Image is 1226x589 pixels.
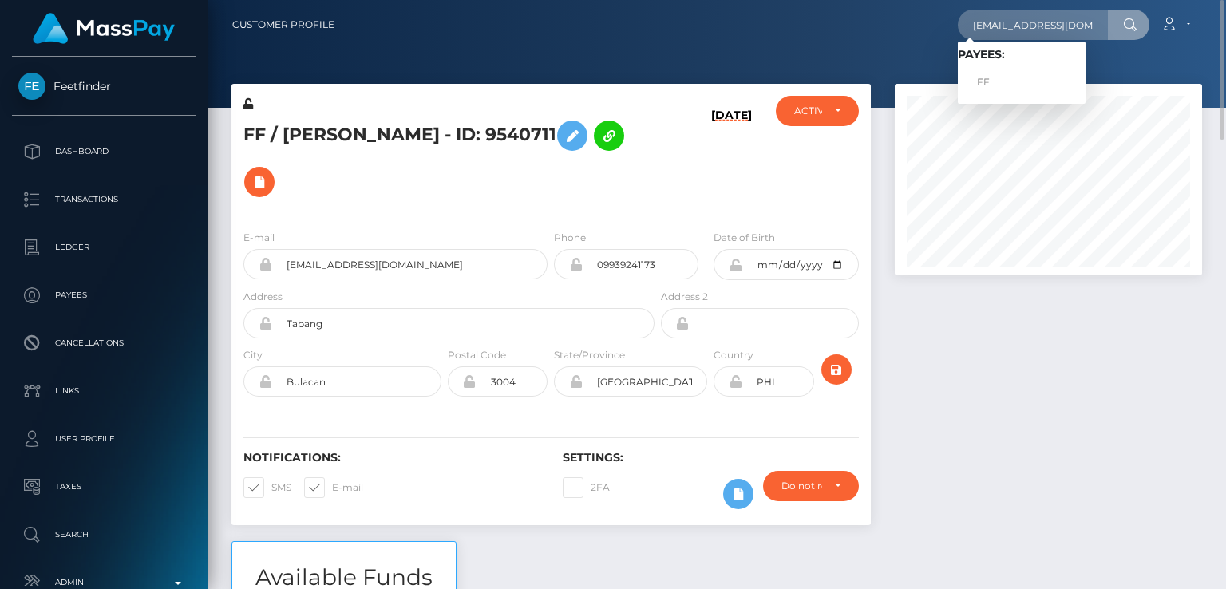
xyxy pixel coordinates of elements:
a: Transactions [12,180,196,219]
img: Feetfinder [18,73,45,100]
div: Do not require [781,480,822,492]
p: Payees [18,283,189,307]
label: State/Province [554,348,625,362]
label: E-mail [243,231,275,245]
a: Search [12,515,196,555]
p: Taxes [18,475,189,499]
input: Search... [958,10,1108,40]
a: Customer Profile [232,8,334,42]
a: Links [12,371,196,411]
label: Address [243,290,283,304]
h6: [DATE] [711,109,752,211]
a: User Profile [12,419,196,459]
div: ACTIVE [794,105,821,117]
span: Feetfinder [12,79,196,93]
a: Payees [12,275,196,315]
p: Ledger [18,235,189,259]
a: Ledger [12,227,196,267]
label: E-mail [304,477,363,498]
p: Dashboard [18,140,189,164]
label: 2FA [563,477,610,498]
img: MassPay Logo [33,13,175,44]
label: Postal Code [448,348,506,362]
button: Do not require [763,471,859,501]
label: Country [714,348,753,362]
p: Search [18,523,189,547]
h6: Payees: [958,48,1086,61]
label: SMS [243,477,291,498]
h6: Settings: [563,451,858,464]
label: Date of Birth [714,231,775,245]
a: FF [958,68,1086,97]
p: User Profile [18,427,189,451]
label: Address 2 [661,290,708,304]
label: Phone [554,231,586,245]
a: Dashboard [12,132,196,172]
button: ACTIVE [776,96,858,126]
p: Transactions [18,188,189,211]
h5: FF / [PERSON_NAME] - ID: 9540711 [243,113,646,205]
a: Cancellations [12,323,196,363]
label: City [243,348,263,362]
p: Cancellations [18,331,189,355]
h6: Notifications: [243,451,539,464]
a: Taxes [12,467,196,507]
p: Links [18,379,189,403]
